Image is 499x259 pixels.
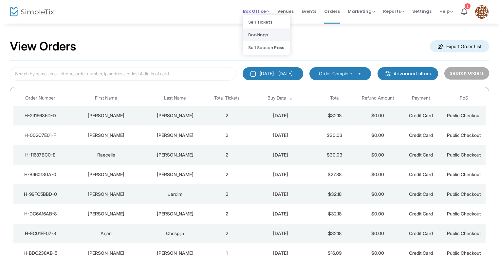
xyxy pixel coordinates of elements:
[319,70,352,77] span: Order Complete
[250,171,312,178] div: 8/18/2025
[15,250,66,256] div: H-BDC238AB-5
[250,250,312,256] div: 8/11/2025
[348,8,375,14] span: Marketing
[409,152,433,157] span: Credit Card
[250,230,312,237] div: 8/12/2025
[147,132,204,139] div: Howard
[268,95,286,101] span: Buy Date
[313,224,356,243] td: $32.18
[409,231,433,236] span: Credit Card
[383,8,404,14] span: Reports
[356,224,399,243] td: $0.00
[147,171,204,178] div: Peterson-Broadie
[356,145,399,165] td: $0.00
[69,152,143,158] div: Raecelle
[313,145,356,165] td: $30.03
[313,106,356,125] td: $32.18
[465,3,471,9] div: 1
[250,152,312,158] div: 8/18/2025
[409,250,433,256] span: Credit Card
[447,152,481,157] span: Public Checkout
[288,96,294,101] span: Sortable
[15,211,66,217] div: H-DC6A16AB-8
[95,95,117,101] span: First Name
[250,132,312,139] div: 8/18/2025
[356,184,399,204] td: $0.00
[15,152,66,158] div: H-11687BC0-E
[412,3,432,20] span: Settings
[313,184,356,204] td: $32.18
[69,250,143,256] div: Catherine
[147,112,204,119] div: Williams
[412,95,430,101] span: Payment
[69,211,143,217] div: Bryan
[378,67,438,80] m-button: Advanced filters
[25,95,55,101] span: Order Number
[15,112,66,119] div: H-291E636D-D
[447,132,481,138] span: Public Checkout
[205,184,249,204] td: 2
[69,191,143,197] div: Simone
[205,106,249,125] td: 2
[243,28,290,41] li: Bookings
[356,90,399,106] th: Refund Amount
[15,171,66,178] div: H-B960130A-0
[447,191,481,197] span: Public Checkout
[69,230,143,237] div: Arjan
[147,250,204,256] div: Slinsky
[205,165,249,184] td: 2
[409,211,433,216] span: Credit Card
[243,8,269,14] span: Box Office
[355,70,364,77] button: Select
[147,230,204,237] div: Chrispijn
[15,191,66,197] div: H-99FC5BBD-0
[409,113,433,118] span: Credit Card
[147,152,204,158] div: Ruffin
[313,125,356,145] td: $30.03
[205,145,249,165] td: 2
[250,112,312,119] div: 8/19/2025
[243,67,303,80] button: [DATE] - [DATE]
[313,165,356,184] td: $27.88
[243,16,290,28] li: Sell Tickets
[10,39,76,54] h2: View Orders
[324,3,340,20] span: Orders
[250,191,312,197] div: 8/18/2025
[430,40,489,52] m-button: Export Order List
[205,224,249,243] td: 2
[447,211,481,216] span: Public Checkout
[447,231,481,236] span: Public Checkout
[409,132,433,138] span: Credit Card
[356,204,399,224] td: $0.00
[409,172,433,177] span: Credit Card
[69,171,143,178] div: Jenine
[447,172,481,177] span: Public Checkout
[409,191,433,197] span: Credit Card
[260,70,292,77] div: [DATE] - [DATE]
[439,8,453,14] span: Help
[313,90,356,106] th: Total
[69,132,143,139] div: Jasmine
[313,204,356,224] td: $32.18
[15,132,66,139] div: H-002C7E01-F
[164,95,186,101] span: Last Name
[69,112,143,119] div: Michael
[385,70,391,77] img: filter
[302,3,316,20] span: Events
[277,3,294,20] span: Venues
[147,211,204,217] div: Burrell
[460,95,468,101] span: PoS
[10,67,236,81] input: Search by name, email, phone, order number, ip address, or last 4 digits of card
[356,125,399,145] td: $0.00
[250,211,312,217] div: 8/14/2025
[147,191,204,197] div: Jardim
[356,106,399,125] td: $0.00
[205,204,249,224] td: 2
[205,90,249,106] th: Total Tickets
[205,125,249,145] td: 2
[15,230,66,237] div: H-EC01EF07-8
[447,113,481,118] span: Public Checkout
[356,165,399,184] td: $0.00
[447,250,481,256] span: Public Checkout
[243,41,290,54] li: Sell Season Pass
